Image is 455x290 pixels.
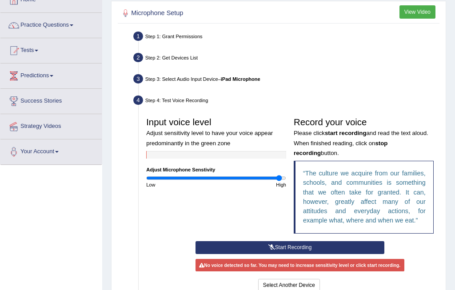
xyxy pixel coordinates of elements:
a: Practice Questions [0,13,102,35]
button: Start Recording [196,241,384,254]
div: Step 1: Grant Permissions [130,29,443,46]
div: No voice detected so far. You may need to increase sensitivity level or click start recording. [196,259,404,271]
a: Your Account [0,139,102,162]
b: start recording [325,130,367,136]
a: Tests [0,38,102,60]
button: View Video [399,5,435,18]
div: Step 4: Test Voice Recording [130,93,443,110]
small: Please click and read the text aloud. When finished reading, click on button. [294,130,428,156]
span: – [218,76,260,82]
small: Adjust sensitivity level to have your voice appear predominantly in the green zone [146,130,273,146]
div: High [216,181,290,188]
div: Low [143,181,216,188]
div: Step 3: Select Audio Input Device [130,72,443,88]
a: Strategy Videos [0,114,102,136]
a: Success Stories [0,89,102,111]
h3: Record your voice [294,117,434,157]
h2: Microphone Setup [120,8,317,19]
a: Predictions [0,64,102,86]
b: iPad Microphone [221,76,260,82]
label: Adjust Microphone Senstivity [146,166,215,173]
q: The culture we acquire from our families, schools, and communities is something that we often tak... [303,170,426,224]
div: Step 2: Get Devices List [130,51,443,67]
h3: Input voice level [146,117,286,147]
